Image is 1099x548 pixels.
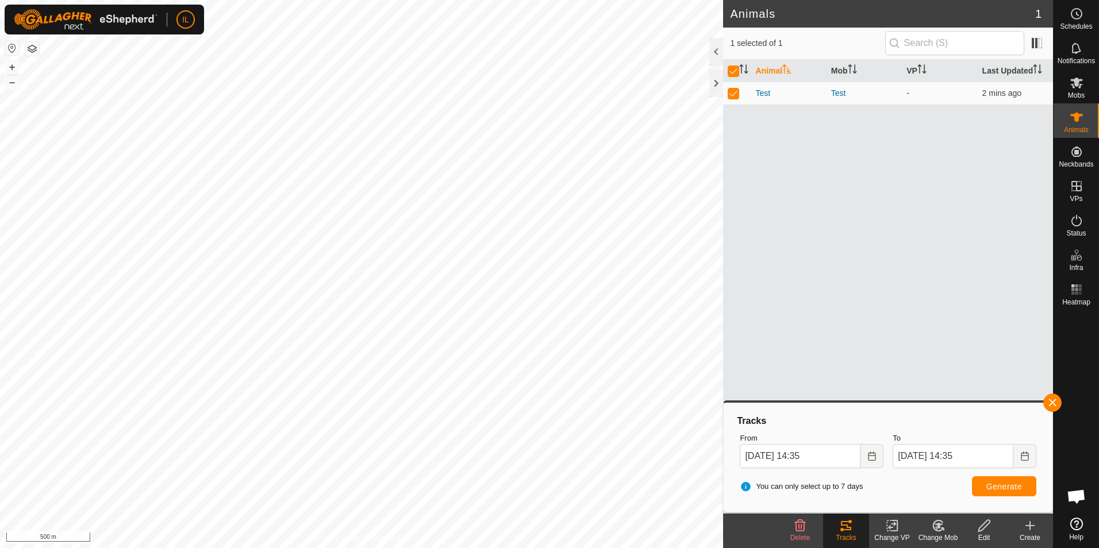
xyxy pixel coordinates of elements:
p-sorticon: Activate to sort [917,66,927,75]
span: Heatmap [1062,299,1090,306]
div: Tracks [735,414,1041,428]
th: VP [902,60,977,82]
th: Mob [827,60,902,82]
button: Map Layers [25,42,39,56]
div: Change VP [869,532,915,543]
span: Status [1066,230,1086,237]
span: IL [182,14,189,26]
img: Gallagher Logo [14,9,157,30]
span: Notifications [1058,57,1095,64]
p-sorticon: Activate to sort [1033,66,1042,75]
app-display-virtual-paddock-transition: - [906,88,909,98]
span: Help [1069,534,1083,541]
label: From [740,433,883,444]
button: Choose Date [1013,444,1036,468]
p-sorticon: Activate to sort [782,66,791,75]
span: VPs [1070,195,1082,202]
th: Last Updated [978,60,1053,82]
input: Search (S) [885,31,1024,55]
a: Help [1054,513,1099,545]
span: 1 [1035,5,1042,22]
p-sorticon: Activate to sort [739,66,748,75]
span: Test [755,87,770,99]
span: You can only select up to 7 days [740,481,863,492]
span: Animals [1064,126,1089,133]
div: Create [1007,532,1053,543]
button: + [5,60,19,74]
h2: Animals [730,7,1035,21]
p-sorticon: Activate to sort [848,66,857,75]
a: Contact Us [373,533,407,543]
button: Generate [972,476,1036,496]
button: Choose Date [860,444,883,468]
span: Generate [986,482,1022,491]
span: 1 selected of 1 [730,37,885,49]
button: Reset Map [5,41,19,55]
div: Test [831,87,897,99]
span: Delete [790,534,810,542]
label: To [893,433,1036,444]
span: Infra [1069,264,1083,271]
span: Neckbands [1059,161,1093,168]
span: Schedules [1060,23,1092,30]
div: Change Mob [915,532,961,543]
div: Edit [961,532,1007,543]
a: Privacy Policy [316,533,359,543]
div: Open chat [1059,479,1094,514]
button: – [5,75,19,89]
th: Animal [751,60,826,82]
span: Mobs [1068,92,1085,99]
span: 11 Sept 2025, 2:32 pm [982,88,1021,98]
div: Tracks [823,532,869,543]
